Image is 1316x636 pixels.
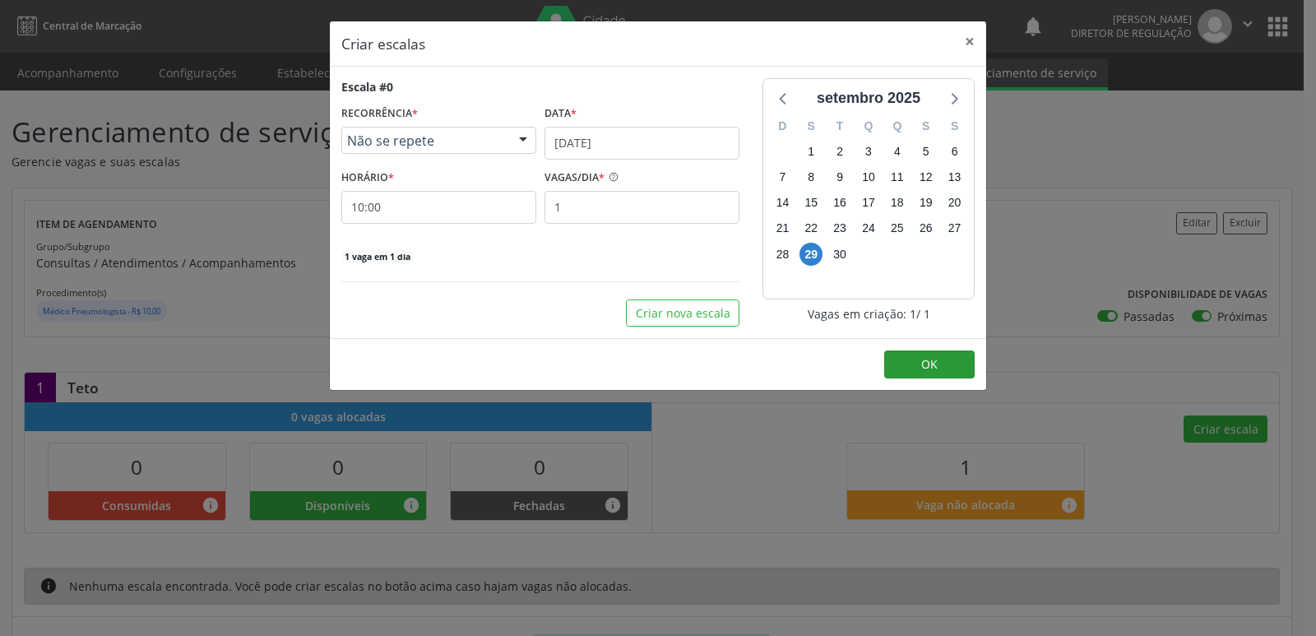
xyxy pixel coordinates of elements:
span: quinta-feira, 25 de setembro de 2025 [886,217,909,240]
span: quarta-feira, 3 de setembro de 2025 [857,140,880,163]
span: sábado, 13 de setembro de 2025 [943,166,966,189]
span: terça-feira, 9 de setembro de 2025 [828,166,851,189]
span: sexta-feira, 19 de setembro de 2025 [915,192,938,215]
span: quinta-feira, 18 de setembro de 2025 [886,192,909,215]
span: domingo, 21 de setembro de 2025 [771,217,794,240]
div: Escala #0 [341,78,393,95]
span: segunda-feira, 1 de setembro de 2025 [799,140,822,163]
span: segunda-feira, 29 de setembro de 2025 [799,243,822,266]
span: domingo, 7 de setembro de 2025 [771,166,794,189]
span: domingo, 14 de setembro de 2025 [771,192,794,215]
span: quinta-feira, 11 de setembro de 2025 [886,166,909,189]
span: domingo, 28 de setembro de 2025 [771,243,794,266]
span: Não se repete [347,132,503,149]
span: terça-feira, 16 de setembro de 2025 [828,192,851,215]
span: segunda-feira, 8 de setembro de 2025 [799,166,822,189]
span: OK [921,356,938,372]
span: quarta-feira, 17 de setembro de 2025 [857,192,880,215]
div: S [911,114,940,139]
span: quarta-feira, 10 de setembro de 2025 [857,166,880,189]
button: OK [884,350,975,378]
span: quinta-feira, 4 de setembro de 2025 [886,140,909,163]
label: HORÁRIO [341,165,394,191]
input: Selecione uma data [544,127,739,160]
span: sexta-feira, 5 de setembro de 2025 [915,140,938,163]
div: T [826,114,855,139]
span: sexta-feira, 12 de setembro de 2025 [915,166,938,189]
div: Q [883,114,911,139]
div: Q [855,114,883,139]
span: segunda-feira, 22 de setembro de 2025 [799,217,822,240]
label: Data [544,101,577,127]
h5: Criar escalas [341,33,425,54]
input: 00:00 [341,191,536,224]
label: VAGAS/DIA [544,165,605,191]
span: sexta-feira, 26 de setembro de 2025 [915,217,938,240]
div: S [797,114,826,139]
span: quarta-feira, 24 de setembro de 2025 [857,217,880,240]
div: Vagas em criação: 1 [762,305,975,323]
div: setembro 2025 [810,87,927,109]
span: / 1 [916,305,930,323]
span: sábado, 6 de setembro de 2025 [943,140,966,163]
label: RECORRÊNCIA [341,101,418,127]
div: D [768,114,797,139]
span: terça-feira, 2 de setembro de 2025 [828,140,851,163]
div: S [940,114,969,139]
span: 1 vaga em 1 dia [341,250,414,263]
span: segunda-feira, 15 de setembro de 2025 [799,192,822,215]
span: sábado, 20 de setembro de 2025 [943,192,966,215]
span: sábado, 27 de setembro de 2025 [943,217,966,240]
button: Criar nova escala [626,299,739,327]
ion-icon: help circle outline [605,165,619,183]
span: terça-feira, 30 de setembro de 2025 [828,243,851,266]
button: Close [953,21,986,62]
span: terça-feira, 23 de setembro de 2025 [828,217,851,240]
